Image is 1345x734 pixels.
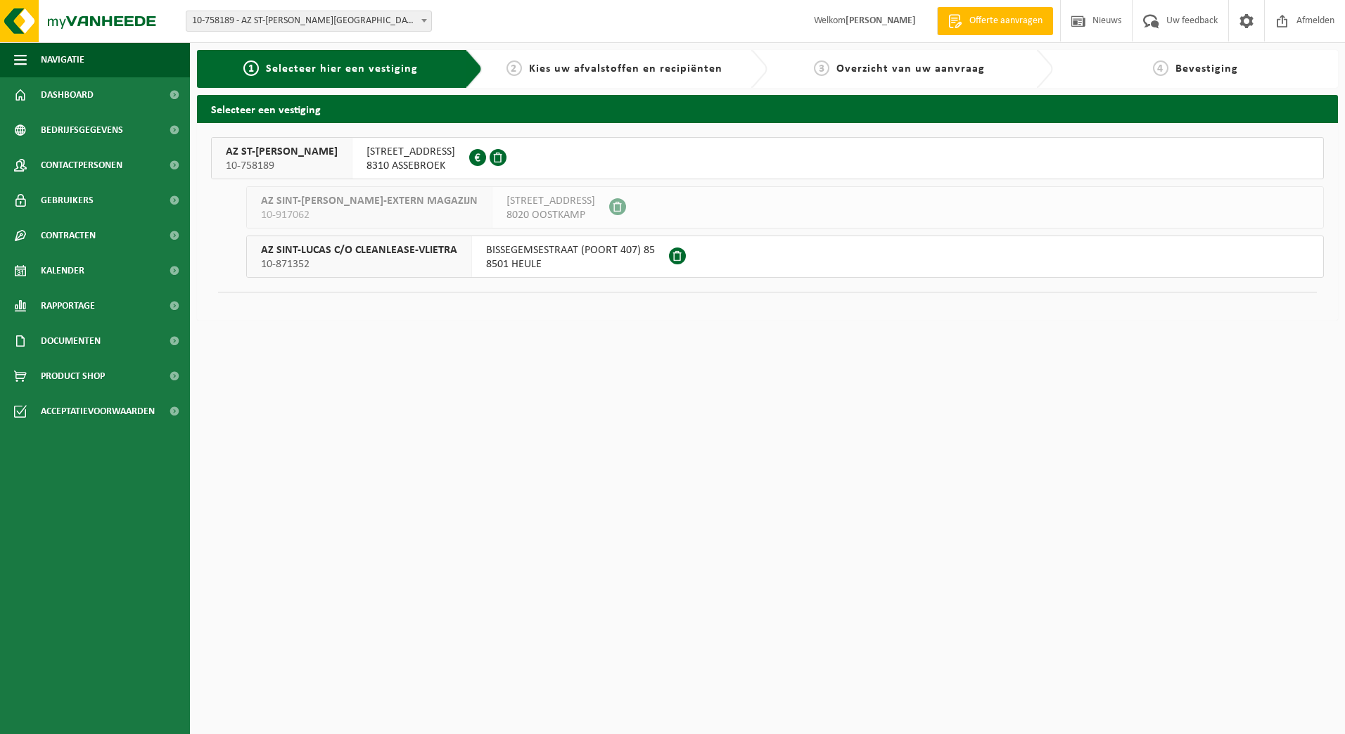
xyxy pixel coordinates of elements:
strong: [PERSON_NAME] [846,15,916,26]
span: Bevestiging [1175,63,1238,75]
span: 1 [243,60,259,76]
span: AZ SINT-LUCAS C/O CLEANLEASE-VLIETRA [261,243,457,257]
span: 10-917062 [261,208,478,222]
span: Offerte aanvragen [966,14,1046,28]
span: Gebruikers [41,183,94,218]
span: AZ ST-[PERSON_NAME] [226,145,338,159]
span: Rapportage [41,288,95,323]
span: Kalender [41,253,84,288]
span: Selecteer hier een vestiging [266,63,418,75]
span: Documenten [41,323,101,359]
span: Acceptatievoorwaarden [41,394,155,429]
span: 8310 ASSEBROEK [366,159,455,173]
span: Contracten [41,218,96,253]
span: 10-758189 - AZ ST-LUCAS BRUGGE - ASSEBROEK [186,11,431,31]
a: Offerte aanvragen [937,7,1053,35]
h2: Selecteer een vestiging [197,95,1338,122]
span: 8020 OOSTKAMP [506,208,595,222]
span: AZ SINT-[PERSON_NAME]-EXTERN MAGAZIJN [261,194,478,208]
span: BISSEGEMSESTRAAT (POORT 407) 85 [486,243,655,257]
span: Contactpersonen [41,148,122,183]
span: 2 [506,60,522,76]
span: [STREET_ADDRESS] [366,145,455,159]
span: Dashboard [41,77,94,112]
span: 4 [1153,60,1168,76]
span: 10-758189 - AZ ST-LUCAS BRUGGE - ASSEBROEK [186,11,432,32]
span: Product Shop [41,359,105,394]
button: AZ ST-[PERSON_NAME] 10-758189 [STREET_ADDRESS]8310 ASSEBROEK [211,137,1324,179]
span: [STREET_ADDRESS] [506,194,595,208]
span: 10-871352 [261,257,457,271]
span: 3 [814,60,829,76]
span: Kies uw afvalstoffen en recipiënten [529,63,722,75]
span: Bedrijfsgegevens [41,112,123,148]
span: Overzicht van uw aanvraag [836,63,985,75]
button: AZ SINT-LUCAS C/O CLEANLEASE-VLIETRA 10-871352 BISSEGEMSESTRAAT (POORT 407) 858501 HEULE [246,236,1324,278]
span: 10-758189 [226,159,338,173]
span: 8501 HEULE [486,257,655,271]
span: Navigatie [41,42,84,77]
